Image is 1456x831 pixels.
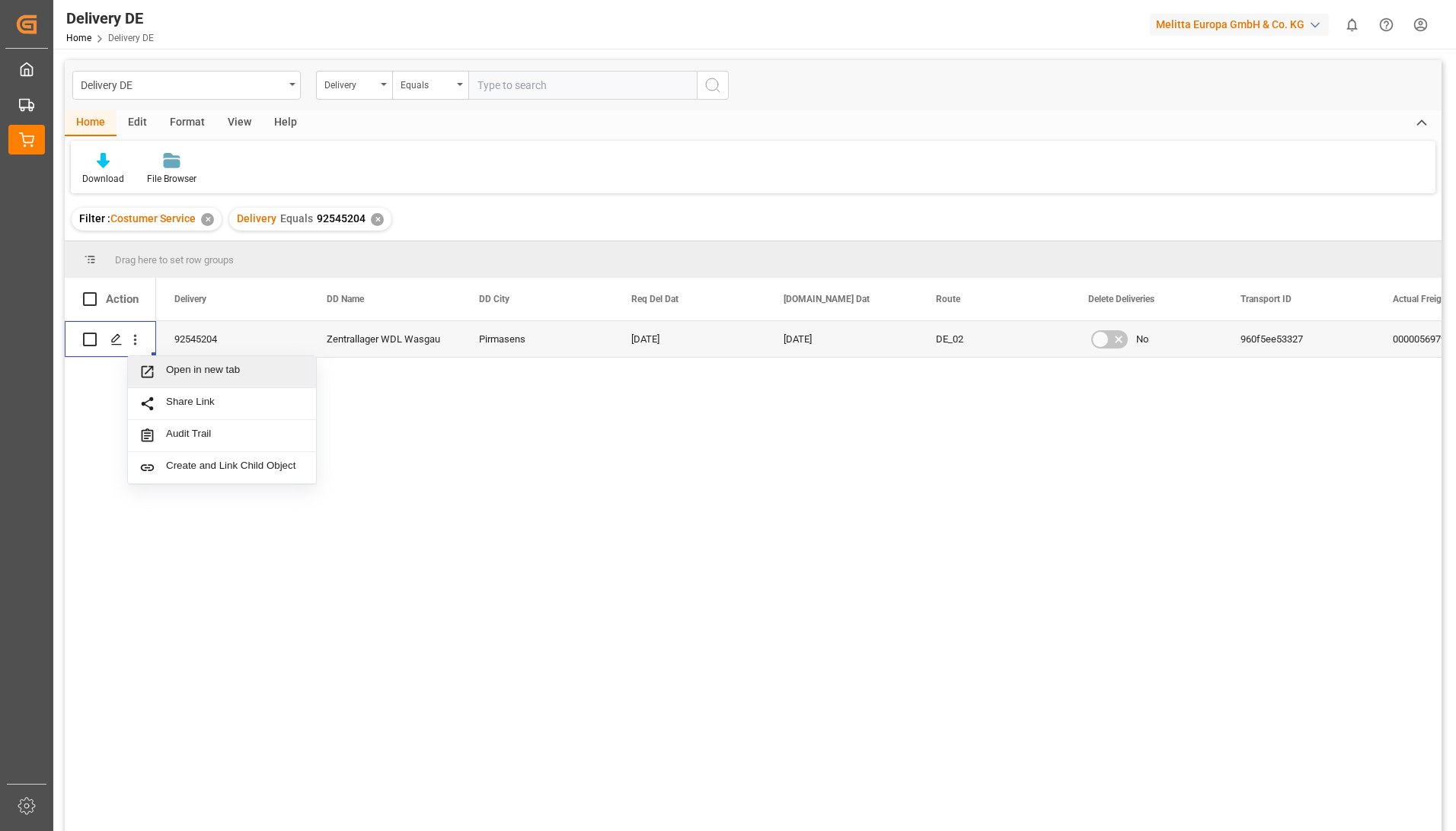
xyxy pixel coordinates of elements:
span: Delivery [174,294,206,304]
span: DD City [479,294,509,304]
span: 92545204 [317,212,366,224]
span: Drag here to set row groups [115,254,234,266]
div: File Browser [147,172,196,186]
button: show 0 new notifications [1335,8,1369,42]
span: Route [936,294,960,304]
div: ✕ [201,213,214,226]
div: Download [82,172,124,186]
span: Delivery [237,212,276,224]
div: Format [158,110,216,136]
div: 92545204 [156,321,308,357]
div: Home [65,110,117,136]
span: Filter : [79,212,110,224]
div: Equals [401,75,452,92]
button: Melitta Europa GmbH & Co. KG [1150,10,1335,39]
button: open menu [72,71,301,100]
div: Edit [117,110,158,136]
div: Action [106,292,139,306]
div: ✕ [371,213,384,226]
span: DD Name [327,294,364,304]
div: 960f5ee53327 [1222,321,1375,357]
span: Delete Deliveries [1088,294,1154,304]
div: Pirmasens [461,321,613,357]
input: Type to search [468,71,697,100]
div: [DATE] [613,321,765,357]
button: search button [697,71,729,100]
div: Help [263,110,308,136]
span: Costumer Service [110,212,196,224]
div: Zentrallager WDL Wasgau [308,321,461,357]
span: Equals [280,212,313,224]
span: No [1136,322,1148,357]
div: View [216,110,263,136]
span: Transport ID [1240,294,1292,304]
button: open menu [316,71,392,100]
div: Delivery DE [66,7,154,30]
button: Help Center [1369,8,1403,42]
div: Melitta Europa GmbH & Co. KG [1150,14,1329,36]
a: Home [66,33,91,43]
span: Req Del Dat [631,294,679,304]
span: [DOMAIN_NAME] Dat [784,294,870,304]
div: Delivery [324,75,376,92]
button: open menu [392,71,468,100]
div: DE_02 [918,321,1070,357]
div: Delivery DE [81,75,284,94]
div: Press SPACE to select this row. [65,321,156,358]
div: [DATE] [765,321,918,357]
